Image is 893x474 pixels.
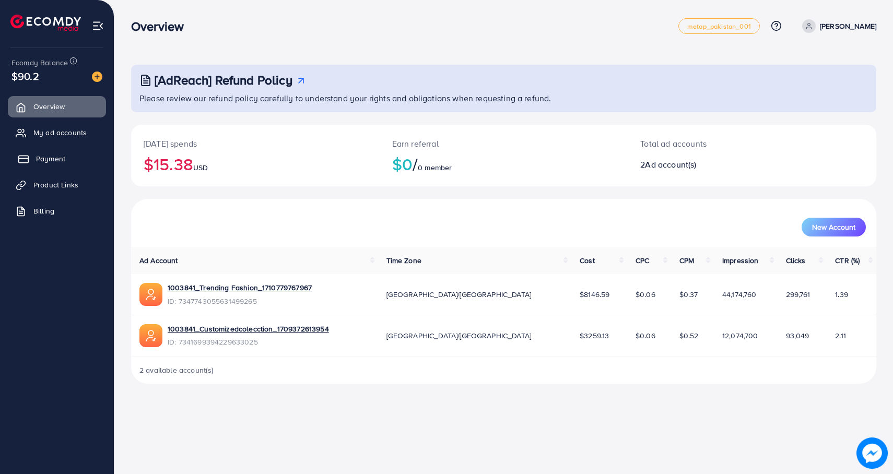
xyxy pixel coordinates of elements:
a: Overview [8,96,106,117]
span: ID: 7341699394229633025 [168,337,329,347]
span: $8146.59 [580,289,609,300]
span: Payment [36,153,65,164]
span: [GEOGRAPHIC_DATA]/[GEOGRAPHIC_DATA] [386,330,532,341]
img: image [856,437,888,469]
span: Product Links [33,180,78,190]
span: USD [193,162,208,173]
span: $0.37 [679,289,698,300]
span: 1.39 [835,289,848,300]
a: metap_pakistan_001 [678,18,760,34]
p: Please review our refund policy carefully to understand your rights and obligations when requesti... [139,92,870,104]
span: CTR (%) [835,255,860,266]
span: 0 member [418,162,452,173]
span: $0.06 [636,330,655,341]
span: Billing [33,206,54,216]
span: $90.2 [11,68,39,84]
span: Impression [722,255,759,266]
span: Overview [33,101,65,112]
h3: [AdReach] Refund Policy [155,73,292,88]
span: CPM [679,255,694,266]
h2: $15.38 [144,154,367,174]
a: 1003841_Customizedcolecction_1709372613954 [168,324,329,334]
span: metap_pakistan_001 [687,23,751,30]
span: Ad account(s) [645,159,696,170]
img: logo [10,15,81,31]
span: Ad Account [139,255,178,266]
img: ic-ads-acc.e4c84228.svg [139,324,162,347]
a: Payment [8,148,106,169]
p: [PERSON_NAME] [820,20,876,32]
img: menu [92,20,104,32]
span: / [413,152,418,176]
button: New Account [802,218,866,236]
a: My ad accounts [8,122,106,143]
h2: $0 [392,154,616,174]
span: CPC [636,255,649,266]
a: Product Links [8,174,106,195]
span: Ecomdy Balance [11,57,68,68]
h3: Overview [131,19,192,34]
p: [DATE] spends [144,137,367,150]
h2: 2 [640,160,802,170]
a: 1003841_Trending Fashion_1710779767967 [168,282,312,293]
span: 93,049 [786,330,809,341]
span: 2 available account(s) [139,365,214,375]
span: 299,761 [786,289,810,300]
span: 44,174,760 [722,289,757,300]
span: $3259.13 [580,330,609,341]
span: Cost [580,255,595,266]
span: Time Zone [386,255,421,266]
span: $0.06 [636,289,655,300]
span: 2.11 [835,330,846,341]
img: image [92,72,102,82]
span: ID: 7347743055631499265 [168,296,312,306]
a: Billing [8,200,106,221]
span: [GEOGRAPHIC_DATA]/[GEOGRAPHIC_DATA] [386,289,532,300]
span: $0.52 [679,330,699,341]
span: My ad accounts [33,127,87,138]
span: Clicks [786,255,806,266]
img: ic-ads-acc.e4c84228.svg [139,283,162,306]
span: 12,074,700 [722,330,758,341]
p: Total ad accounts [640,137,802,150]
a: [PERSON_NAME] [798,19,876,33]
span: New Account [812,223,855,231]
p: Earn referral [392,137,616,150]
